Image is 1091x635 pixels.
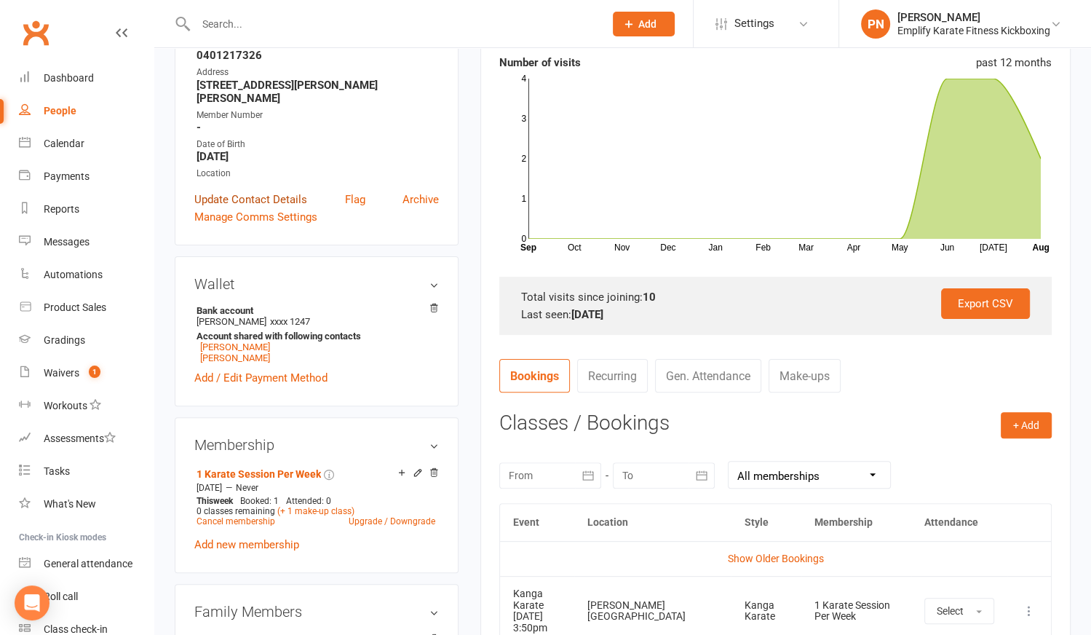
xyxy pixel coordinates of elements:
button: Add [613,12,675,36]
div: Class check-in [44,623,108,635]
a: Bookings [499,359,570,393]
span: 0 classes remaining [197,506,275,516]
a: (+ 1 make-up class) [277,506,354,516]
strong: [DATE] [571,308,603,321]
div: Automations [44,269,103,280]
span: Add [638,18,656,30]
span: Booked: 1 [240,496,279,506]
div: Calendar [44,138,84,149]
a: [PERSON_NAME] [200,342,270,352]
div: Location [197,167,439,181]
a: Make-ups [769,359,841,393]
a: Clubworx [17,15,54,51]
th: Location [574,504,731,541]
a: Payments [19,160,154,193]
div: Kanga Karate [744,600,787,623]
a: Roll call [19,580,154,613]
div: People [44,105,76,117]
th: Attendance [911,504,1007,541]
a: Waivers 1 [19,357,154,390]
h3: Membership [194,437,439,453]
strong: [DATE] [197,150,439,163]
a: 1 Karate Session Per Week [197,468,321,480]
a: Product Sales [19,291,154,324]
span: Attended: 0 [286,496,331,506]
button: + Add [1001,412,1052,438]
div: week [193,496,237,506]
a: Recurring [577,359,648,393]
a: Calendar [19,127,154,160]
div: Open Intercom Messenger [15,585,49,620]
a: Show Older Bookings [728,553,824,564]
strong: - [197,121,439,134]
a: Dashboard [19,62,154,95]
input: Search... [191,14,594,34]
div: Member Number [197,109,439,122]
a: Flag [345,191,365,208]
span: Settings [734,7,774,40]
strong: Number of visits [499,56,581,69]
span: This [197,496,213,506]
button: Select [924,598,994,624]
strong: Bank account [197,305,432,316]
a: People [19,95,154,127]
th: Membership [801,504,911,541]
div: 1 Karate Session Per Week [814,600,898,623]
div: Payments [44,170,90,182]
strong: 0401217326 [197,49,439,62]
div: Workouts [44,400,87,411]
div: Last seen: [521,306,1030,323]
div: Kanga Karate [513,588,560,611]
a: What's New [19,488,154,521]
a: Automations [19,259,154,291]
a: Manage Comms Settings [194,208,317,226]
strong: 10 [643,291,656,304]
a: [PERSON_NAME] [200,352,270,363]
a: Archive [402,191,439,208]
a: Reports [19,193,154,226]
strong: [STREET_ADDRESS][PERSON_NAME][PERSON_NAME] [197,79,439,105]
strong: Account shared with following contacts [197,331,432,342]
div: Emplify Karate Fitness Kickboxing [897,24,1050,37]
div: Dashboard [44,72,94,84]
span: 1 [89,366,100,378]
div: Gradings [44,334,85,346]
div: Reports [44,203,79,215]
th: Event [500,504,574,541]
div: Roll call [44,591,78,602]
h3: Classes / Bookings [499,412,1052,435]
a: Gen. Attendance [655,359,761,393]
a: Messages [19,226,154,259]
div: Waivers [44,367,79,379]
a: Workouts [19,390,154,422]
a: Add / Edit Payment Method [194,369,328,387]
div: [PERSON_NAME] [897,11,1050,24]
div: Address [197,66,439,79]
a: General attendance kiosk mode [19,548,154,580]
div: Assessments [44,433,116,444]
span: Never [236,483,258,493]
a: Update Contact Details [194,191,307,208]
div: past 12 months [976,54,1052,71]
div: Tasks [44,465,70,477]
div: Date of Birth [197,138,439,151]
div: PN [861,9,890,39]
a: Cancel membership [197,516,275,526]
span: xxxx 1247 [270,316,310,327]
div: Product Sales [44,301,106,313]
a: Export CSV [941,288,1030,319]
div: General attendance [44,558,132,569]
span: Select [937,605,964,617]
h3: Wallet [194,276,439,292]
div: What's New [44,498,96,510]
span: [DATE] [197,483,222,493]
div: Total visits since joining: [521,288,1030,306]
div: — [193,482,439,494]
a: Assessments [19,422,154,455]
h3: Family Members [194,604,439,620]
a: Gradings [19,324,154,357]
div: Messages [44,236,90,248]
li: [PERSON_NAME] [194,303,439,366]
a: Add new membership [194,538,299,551]
div: [PERSON_NAME][GEOGRAPHIC_DATA] [587,600,718,623]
